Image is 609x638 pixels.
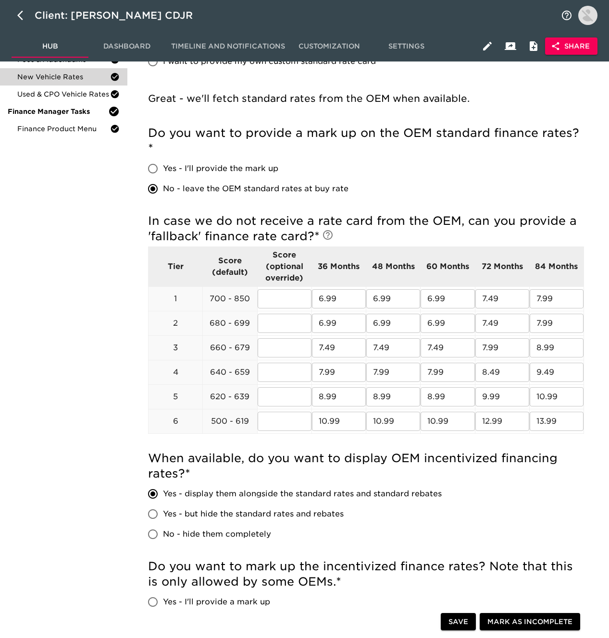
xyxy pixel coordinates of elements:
[17,72,110,82] span: New Vehicle Rates
[148,559,584,589] h5: Do you want to mark up the incentivized finance rates? Note that this is only allowed by some OEMs.
[171,40,285,52] span: Timeline and Notifications
[312,261,366,272] p: 36 Months
[203,255,257,278] p: Score (default)
[149,342,202,354] p: 3
[148,213,584,244] h5: In case we do not receive a rate card from the OEM, can you provide a 'fallback' finance rate card?
[578,6,597,25] img: Profile
[203,293,257,305] p: 700 - 850
[421,261,474,272] p: 60 Months
[163,508,344,520] span: Yes - but hide the standard rates and rebates
[441,613,476,631] button: Save
[203,391,257,403] p: 620 - 639
[148,451,584,481] h5: When available, do you want to display OEM incentivized financing rates?
[149,367,202,378] p: 4
[258,249,311,284] p: Score (optional override)
[480,613,580,631] button: Mark as Incomplete
[163,596,270,608] span: Yes - I'll provide a mark up
[555,4,578,27] button: notifications
[499,35,522,58] button: Client View
[149,261,202,272] p: Tier
[366,261,420,272] p: 48 Months
[522,35,545,58] button: Internal Notes and Comments
[149,416,202,427] p: 6
[148,125,584,156] h5: Do you want to provide a mark up on the OEM standard finance rates?
[297,40,362,52] span: Customization
[163,488,442,500] span: Yes - display them alongside the standard rates and standard rebates
[35,8,206,23] div: Client: [PERSON_NAME] CDJR
[553,40,590,52] span: Share
[163,163,278,174] span: Yes - I'll provide the mark up
[530,261,584,272] p: 84 Months
[448,616,468,628] span: Save
[203,367,257,378] p: 640 - 659
[475,261,529,272] p: 72 Months
[149,391,202,403] p: 5
[17,124,110,134] span: Finance Product Menu
[203,342,257,354] p: 660 - 679
[163,528,271,540] span: No - hide them completely
[487,616,572,628] span: Mark as Incomplete
[149,318,202,329] p: 2
[8,107,108,116] span: Finance Manager Tasks
[149,293,202,305] p: 1
[148,93,470,104] span: Great - we'll fetch standard rates from the OEM when available.
[373,40,439,52] span: Settings
[94,40,160,52] span: Dashboard
[17,40,83,52] span: Hub
[163,183,348,195] span: No - leave the OEM standard rates at buy rate
[17,89,110,99] span: Used & CPO Vehicle Rates
[476,35,499,58] button: Edit Hub
[203,416,257,427] p: 500 - 619
[545,37,597,55] button: Share
[203,318,257,329] p: 680 - 699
